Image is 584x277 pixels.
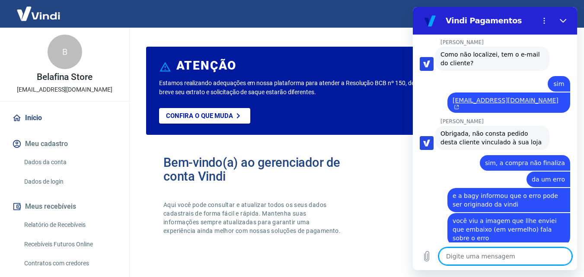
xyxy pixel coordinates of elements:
[176,61,236,70] h6: ATENÇÃO
[10,134,119,153] button: Meu cadastro
[21,255,119,272] a: Contratos com credores
[21,216,119,234] a: Relatório de Recebíveis
[10,0,67,27] img: Vindi
[17,85,112,94] p: [EMAIL_ADDRESS][DOMAIN_NAME]
[413,7,577,270] iframe: Janela de mensagens
[21,153,119,171] a: Dados da conta
[10,197,119,216] button: Meus recebíveis
[48,35,82,69] div: B
[159,79,472,97] p: Estamos realizando adequações em nossa plataforma para atender a Resolução BCB nº 150, de [DATE]....
[21,236,119,253] a: Recebíveis Futuros Online
[159,108,250,124] a: Confira o que muda
[166,112,233,120] p: Confira o que muda
[163,156,355,183] h2: Bem-vindo(a) ao gerenciador de conta Vindi
[37,73,93,82] p: Belafina Store
[10,108,119,127] a: Início
[543,6,574,22] button: Sair
[21,173,119,191] a: Dados de login
[163,201,342,235] p: Aqui você pode consultar e atualizar todos os seus dados cadastrais de forma fácil e rápida. Mant...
